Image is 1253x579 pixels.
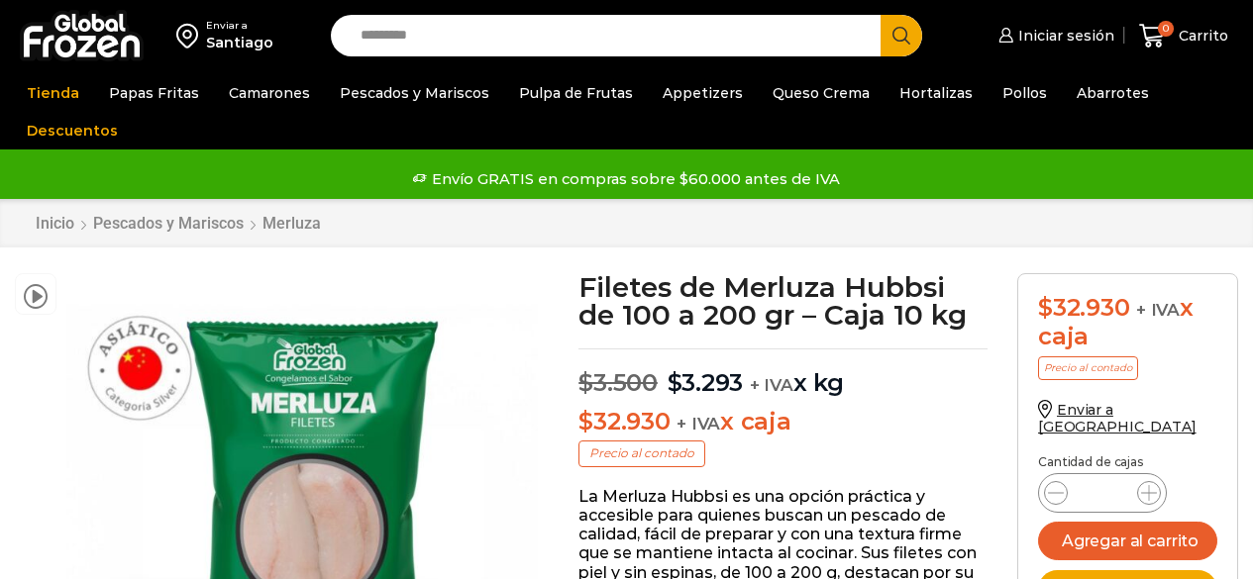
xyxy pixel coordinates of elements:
span: Carrito [1174,26,1228,46]
a: 0 Carrito [1134,13,1233,59]
a: Enviar a [GEOGRAPHIC_DATA] [1038,401,1197,435]
bdi: 32.930 [1038,293,1129,322]
nav: Breadcrumb [35,214,322,233]
bdi: 3.500 [578,368,658,397]
a: Appetizers [653,74,753,112]
img: address-field-icon.svg [176,19,206,52]
p: Precio al contado [578,440,705,466]
div: Enviar a [206,19,273,33]
span: + IVA [750,375,793,395]
a: Merluza [261,214,322,233]
a: Iniciar sesión [993,16,1114,55]
p: Precio al contado [1038,356,1138,380]
a: Abarrotes [1067,74,1159,112]
button: Search button [881,15,922,56]
a: Queso Crema [763,74,880,112]
span: + IVA [1136,300,1180,320]
p: x kg [578,348,988,398]
input: Product quantity [1084,479,1121,507]
a: Camarones [219,74,320,112]
bdi: 3.293 [668,368,744,397]
p: x caja [578,408,988,436]
div: x caja [1038,294,1217,351]
p: Cantidad de cajas [1038,455,1217,469]
span: 0 [1158,21,1174,37]
span: $ [668,368,682,397]
span: $ [578,407,593,435]
span: $ [578,368,593,397]
a: Pulpa de Frutas [509,74,643,112]
a: Pollos [992,74,1057,112]
span: $ [1038,293,1053,322]
a: Pescados y Mariscos [92,214,245,233]
span: + IVA [677,414,720,434]
bdi: 32.930 [578,407,670,435]
a: Pescados y Mariscos [330,74,499,112]
a: Descuentos [17,112,128,149]
span: Iniciar sesión [1013,26,1114,46]
a: Tienda [17,74,89,112]
h1: Filetes de Merluza Hubbsi de 100 a 200 gr – Caja 10 kg [578,273,988,329]
a: Hortalizas [889,74,983,112]
a: Inicio [35,214,75,233]
div: Santiago [206,33,273,52]
a: Papas Fritas [99,74,209,112]
button: Agregar al carrito [1038,522,1217,560]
